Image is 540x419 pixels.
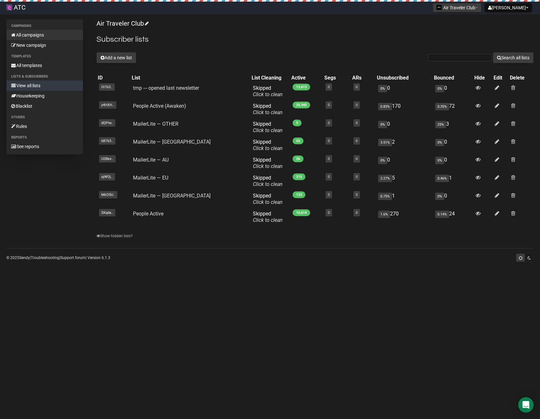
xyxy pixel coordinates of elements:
[253,145,283,151] a: Click to clean
[290,73,323,82] th: Active: No sort applied, activate to apply an ascending sort
[6,4,12,10] img: b03f53227365e4ea0ce5c13ff1f101fd
[99,137,115,145] span: 6B763..
[6,121,83,131] a: Rules
[378,157,387,164] span: 0%
[253,139,283,151] span: Skipped
[435,139,444,146] span: 0%
[253,157,283,169] span: Skipped
[433,154,473,172] td: 0
[293,173,305,180] span: 215
[130,73,250,82] th: List: No sort applied, activate to apply an ascending sort
[6,80,83,91] a: View all lists
[509,73,534,82] th: Delete: No sort applied, sorting is disabled
[356,175,358,179] a: 0
[323,73,351,82] th: Segs: No sort applied, activate to apply an ascending sort
[356,103,358,107] a: 0
[473,73,492,82] th: Hide: No sort applied, sorting is disabled
[253,199,283,205] a: Click to clean
[328,139,330,143] a: 0
[6,113,83,121] li: Others
[133,85,199,91] a: tmp --- opened last newsletter
[435,121,446,128] span: 25%
[376,190,433,208] td: 1
[293,102,310,108] span: 20,345
[96,34,534,45] h2: Subscriber lists
[133,193,211,199] a: MailerLite — [GEOGRAPHIC_DATA]
[6,53,83,60] li: Templates
[250,73,290,82] th: List Cleaning: No sort applied, activate to apply an ascending sort
[293,84,310,90] span: 13,613
[376,208,433,226] td: 270
[99,191,117,198] span: MkO5U..
[433,208,473,226] td: 24
[133,103,186,109] a: People Active (Awaken)
[253,217,283,223] a: Click to clean
[99,101,116,109] span: y4HXH..
[99,173,115,180] span: ojWOj..
[133,157,169,163] a: MailerLite — AU
[518,397,534,413] div: Open Intercom Messenger
[378,103,392,110] span: 0.83%
[377,75,426,81] div: Unsubscribed
[99,119,115,127] span: dQPIw..
[352,75,369,81] div: ARs
[132,75,244,81] div: List
[376,100,433,118] td: 170
[99,83,115,91] span: Ol763..
[291,75,317,81] div: Active
[378,211,390,218] span: 1.6%
[6,73,83,80] li: Lists & subscribers
[435,211,449,218] span: 0.14%
[433,73,473,82] th: Bounced: No sort applied, activate to apply an ascending sort
[6,30,83,40] a: All campaigns
[435,85,444,92] span: 0%
[253,163,283,169] a: Click to clean
[492,73,509,82] th: Edit: No sort applied, sorting is disabled
[328,157,330,161] a: 0
[494,75,507,81] div: Edit
[433,3,481,12] button: Air Traveler Club
[378,121,387,128] span: 0%
[324,75,345,81] div: Segs
[328,211,330,215] a: 0
[253,91,283,97] a: Click to clean
[99,209,115,216] span: 5Xqda..
[328,85,330,89] a: 0
[356,211,358,215] a: 0
[6,60,83,71] a: All templates
[376,172,433,190] td: 5
[356,139,358,143] a: 0
[253,193,283,205] span: Skipped
[376,73,433,82] th: Unsubscribed: No sort applied, activate to apply an ascending sort
[328,193,330,197] a: 0
[133,175,168,181] a: MailerLite — EU
[378,193,392,200] span: 0.75%
[6,254,110,261] p: © 2025 | | | Version 6.1.3
[510,75,532,81] div: Delete
[378,139,392,146] span: 3.51%
[433,118,473,136] td: 3
[253,211,283,223] span: Skipped
[293,209,310,216] span: 16,614
[378,85,387,92] span: 0%
[356,85,358,89] a: 0
[435,157,444,164] span: 0%
[376,154,433,172] td: 0
[435,103,449,110] span: 0.35%
[133,121,179,127] a: MailerLite — OTHER
[99,155,116,163] span: U2Bke..
[351,73,376,82] th: ARs: No sort applied, activate to apply an ascending sort
[435,193,444,200] span: 0%
[253,109,283,115] a: Click to clean
[376,136,433,154] td: 2
[96,234,133,238] a: Show hidden lists?
[328,103,330,107] a: 0
[378,175,392,182] span: 2.27%
[6,22,83,30] li: Campaigns
[96,73,130,82] th: ID: No sort applied, sorting is disabled
[356,157,358,161] a: 0
[31,256,59,260] a: Troubleshooting
[133,139,211,145] a: MailerLite — [GEOGRAPHIC_DATA]
[376,118,433,136] td: 0
[328,121,330,125] a: 0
